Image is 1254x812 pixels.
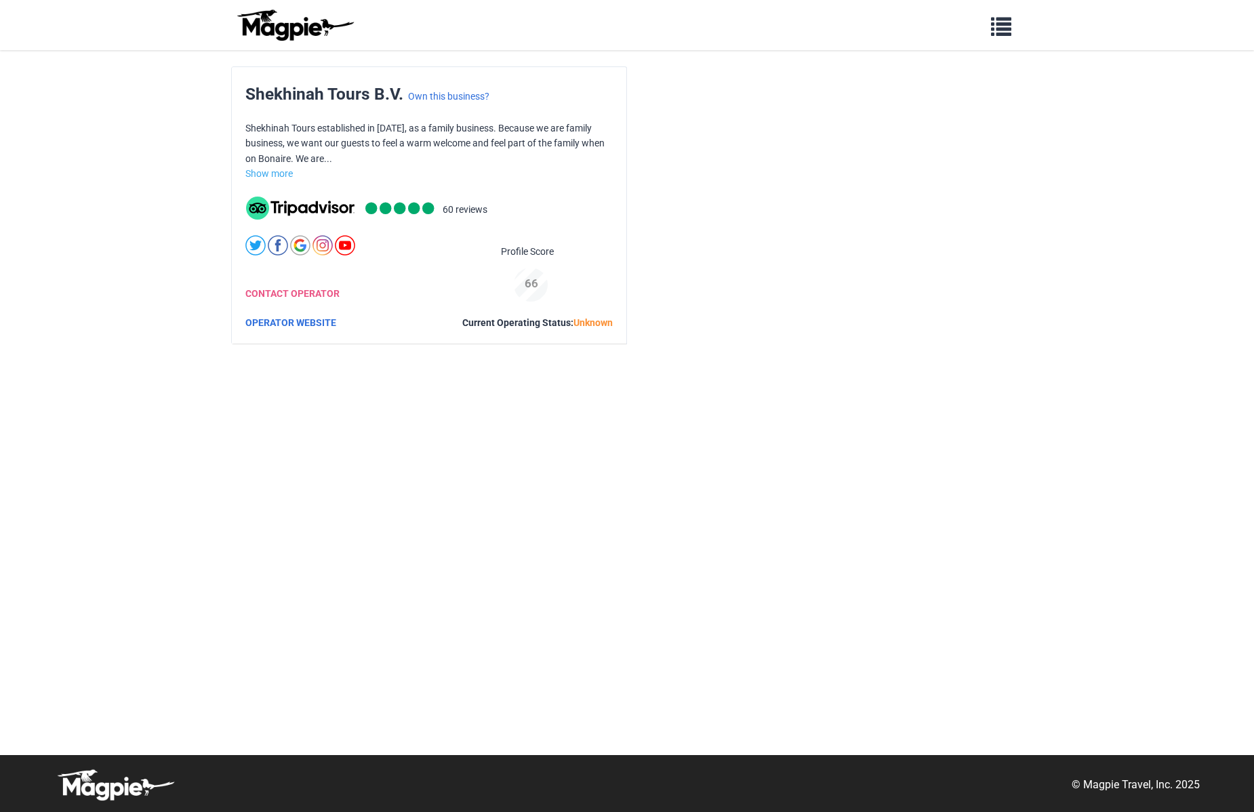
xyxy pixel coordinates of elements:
span: Profile Score [501,244,554,259]
div: 66 [508,275,554,293]
img: logo-white-d94fa1abed81b67a048b3d0f0ab5b955.png [54,769,176,801]
img: facebook-round-01-50ddc191f871d4ecdbe8252d2011563a.svg [268,235,288,256]
img: instagram-round-01-d873700d03cfe9216e9fb2676c2aa726.svg [312,235,333,256]
li: 60 reviews [443,202,487,220]
img: twitter-round-01-cd1e625a8cae957d25deef6d92bf4839.svg [245,235,266,256]
img: logo-ab69f6fb50320c5b225c76a69d11143b.png [234,9,356,41]
img: google-round-01-4c7ae292eccd65b64cc32667544fd5c1.svg [290,235,310,256]
a: Show more [245,168,293,179]
a: Own this business? [408,91,489,102]
a: CONTACT OPERATOR [245,288,340,299]
a: OPERATOR WEBSITE [245,317,336,328]
img: youtube-round-01-0acef599b0341403c37127b094ecd7da.svg [335,235,355,256]
p: © Magpie Travel, Inc. 2025 [1072,776,1200,794]
div: Current Operating Status: [462,315,613,330]
span: Shekhinah Tours B.V. [245,84,403,104]
span: Unknown [573,317,613,328]
img: tripadvisor_background-ebb97188f8c6c657a79ad20e0caa6051.svg [246,197,355,220]
p: Shekhinah Tours established in [DATE], as a family business. Because we are family business, we w... [245,121,613,166]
